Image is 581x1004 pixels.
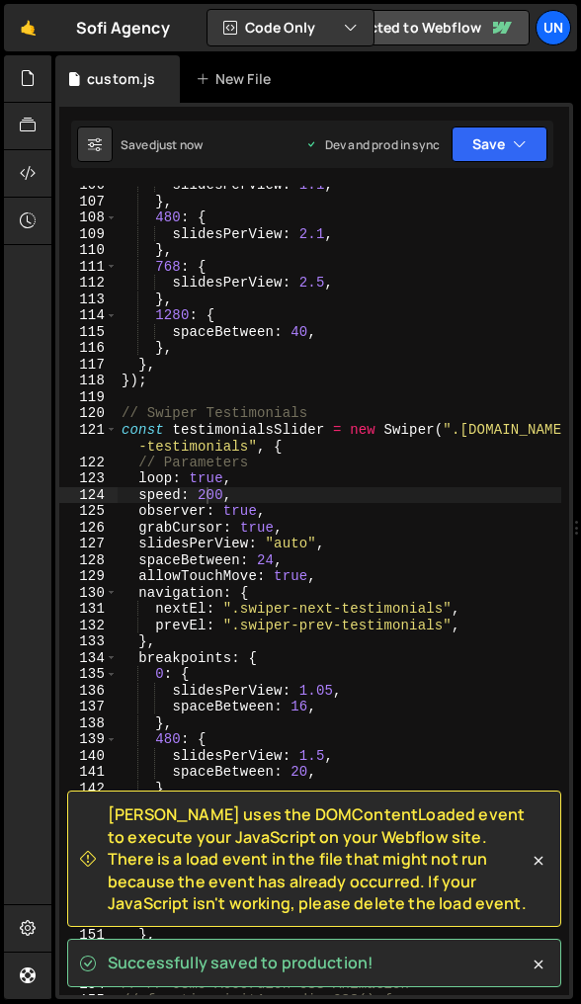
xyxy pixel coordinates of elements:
div: 145 [59,829,118,846]
div: 146 [59,846,118,863]
div: 150 [59,911,118,928]
div: 117 [59,357,118,374]
div: 124 [59,487,118,504]
div: 140 [59,748,118,765]
div: 134 [59,650,118,667]
div: 153 [59,960,118,976]
span: [PERSON_NAME] uses the DOMContentLoaded event to execute your JavaScript on your Webflow site. Th... [108,803,529,914]
div: 136 [59,683,118,700]
div: 142 [59,781,118,797]
button: Code Only [207,10,373,45]
div: New File [196,69,279,89]
a: Connected to Webflow [307,10,530,45]
div: 129 [59,568,118,585]
div: 115 [59,324,118,341]
div: 131 [59,601,118,618]
div: 135 [59,666,118,683]
div: 116 [59,340,118,357]
button: Save [452,126,547,162]
div: 107 [59,194,118,210]
div: 108 [59,209,118,226]
a: 🤙 [4,4,52,51]
div: 111 [59,259,118,276]
div: 118 [59,373,118,389]
div: just now [156,136,203,153]
div: 122 [59,455,118,471]
div: Sofi Agency [76,16,170,40]
div: 132 [59,618,118,634]
div: 112 [59,275,118,292]
div: 133 [59,633,118,650]
div: 109 [59,226,118,243]
div: 125 [59,503,118,520]
div: 147 [59,862,118,878]
div: 143 [59,796,118,813]
div: 151 [59,927,118,944]
div: 121 [59,422,118,455]
div: 114 [59,307,118,324]
div: 137 [59,699,118,715]
div: 130 [59,585,118,602]
div: 149 [59,894,118,911]
div: 141 [59,764,118,781]
div: 154 [59,976,118,993]
div: 138 [59,715,118,732]
div: Dev and prod in sync [305,136,440,153]
div: Saved [121,136,203,153]
div: 128 [59,552,118,569]
a: Un [536,10,571,45]
div: 119 [59,389,118,406]
div: 123 [59,470,118,487]
div: custom.js [87,69,155,89]
div: 120 [59,405,118,422]
div: 126 [59,520,118,537]
div: 144 [59,813,118,830]
div: 127 [59,536,118,552]
div: 139 [59,731,118,748]
span: Successfully saved to production! [108,952,373,973]
div: 152 [59,944,118,961]
div: 148 [59,878,118,895]
div: 113 [59,292,118,308]
div: 106 [59,177,118,194]
div: 110 [59,242,118,259]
